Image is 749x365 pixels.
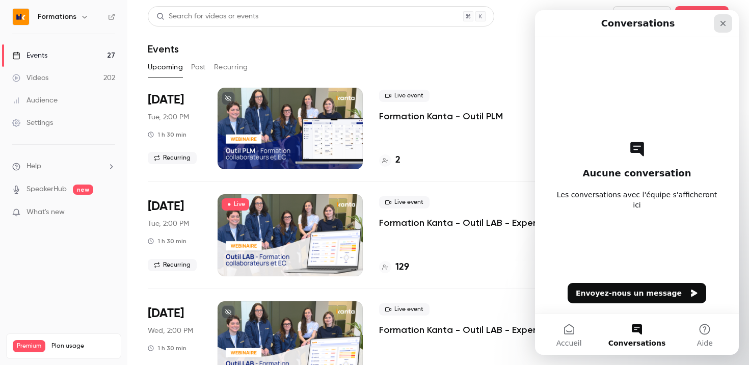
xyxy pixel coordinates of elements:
[13,340,45,352] span: Premium
[12,95,58,106] div: Audience
[148,59,183,75] button: Upcoming
[395,260,409,274] h4: 129
[148,259,197,271] span: Recurring
[379,217,578,229] a: Formation Kanta - Outil LAB - Experts Comptables & Collaborateurs
[379,196,430,208] span: Live event
[148,88,201,169] div: Sep 9 Tue, 2:00 PM (Europe/Paris)
[535,10,739,355] iframe: Intercom live chat
[222,198,249,211] span: Live
[148,43,179,55] h1: Events
[395,153,400,167] h4: 2
[379,110,503,122] a: Formation Kanta - Outil PLM
[156,11,258,22] div: Search for videos or events
[148,237,186,245] div: 1 h 30 min
[12,118,53,128] div: Settings
[26,161,41,172] span: Help
[214,59,248,75] button: Recurring
[191,59,206,75] button: Past
[38,12,76,22] h6: Formations
[379,90,430,102] span: Live event
[12,161,115,172] li: help-dropdown-opener
[148,131,186,139] div: 1 h 30 min
[148,219,189,229] span: Tue, 2:00 PM
[26,184,67,195] a: SpeakerHub
[148,112,189,122] span: Tue, 2:00 PM
[379,260,409,274] a: 129
[73,185,93,195] span: new
[379,153,400,167] a: 2
[148,194,201,276] div: Sep 9 Tue, 2:00 PM (Europe/Paris)
[148,326,193,336] span: Wed, 2:00 PM
[675,6,729,27] button: Schedule
[148,198,184,215] span: [DATE]
[103,208,115,217] iframe: Noticeable Trigger
[379,303,430,316] span: Live event
[379,324,578,336] a: Formation Kanta - Outil LAB - Experts Comptables & Collaborateurs
[12,50,47,61] div: Events
[51,342,115,350] span: Plan usage
[148,305,184,322] span: [DATE]
[613,6,671,27] button: New video
[148,92,184,108] span: [DATE]
[148,344,186,352] div: 1 h 30 min
[26,207,65,218] span: What's new
[12,73,48,83] div: Videos
[148,152,197,164] span: Recurring
[13,9,29,25] img: Formations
